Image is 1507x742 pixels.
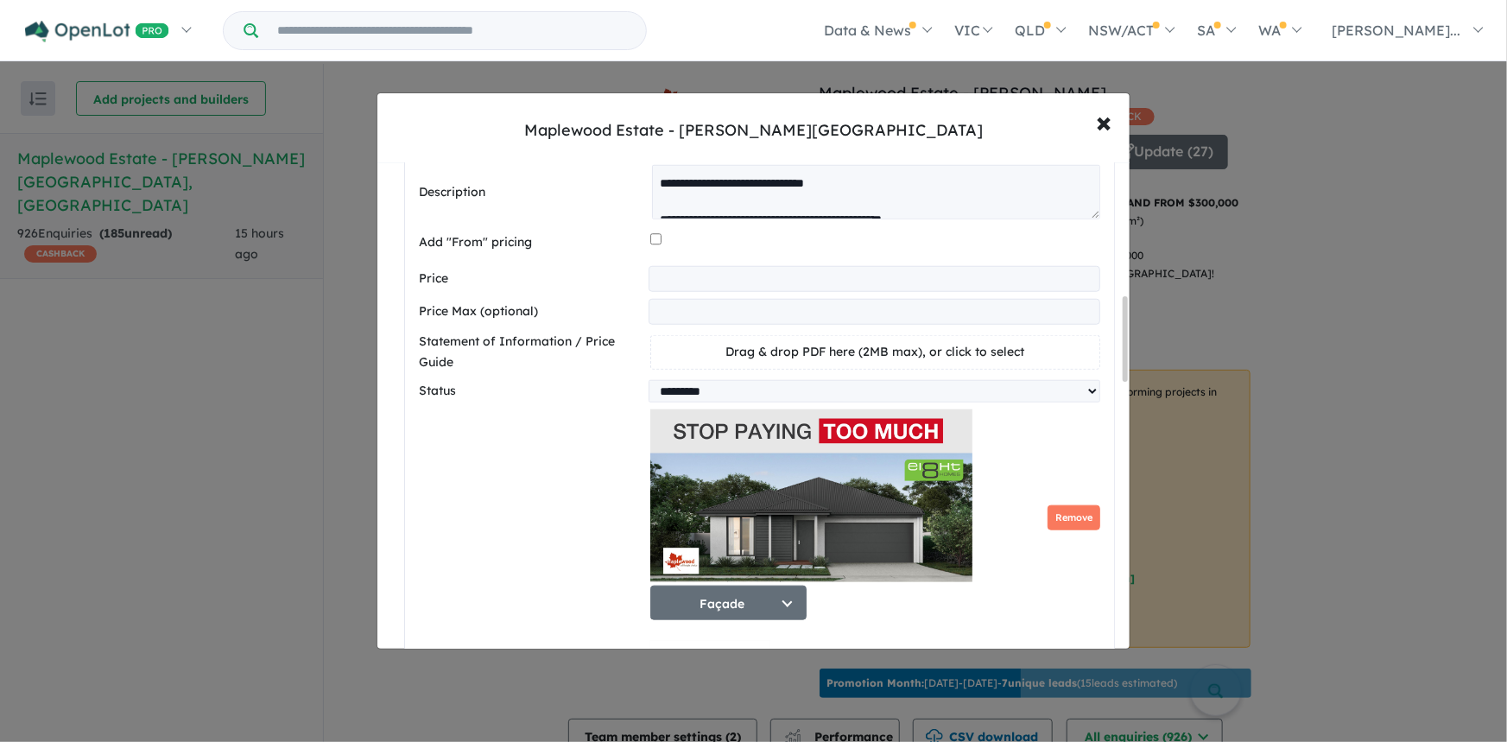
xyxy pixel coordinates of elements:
[419,269,642,289] label: Price
[25,21,169,42] img: Openlot PRO Logo White
[1048,505,1100,530] button: Remove
[419,332,643,373] label: Statement of Information / Price Guide
[726,344,1025,359] span: Drag & drop PDF here (2MB max), or click to select
[419,232,643,253] label: Add "From" pricing
[419,182,645,203] label: Description
[1097,103,1112,140] span: ×
[650,409,972,582] img: Maplewood Estate - Melton South - Lot 1118 Façade
[262,12,643,49] input: Try estate name, suburb, builder or developer
[1332,22,1461,39] span: [PERSON_NAME]...
[650,586,807,620] button: Façade
[419,381,642,402] label: Status
[419,301,642,322] label: Price Max (optional)
[524,119,983,142] div: Maplewood Estate - [PERSON_NAME][GEOGRAPHIC_DATA]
